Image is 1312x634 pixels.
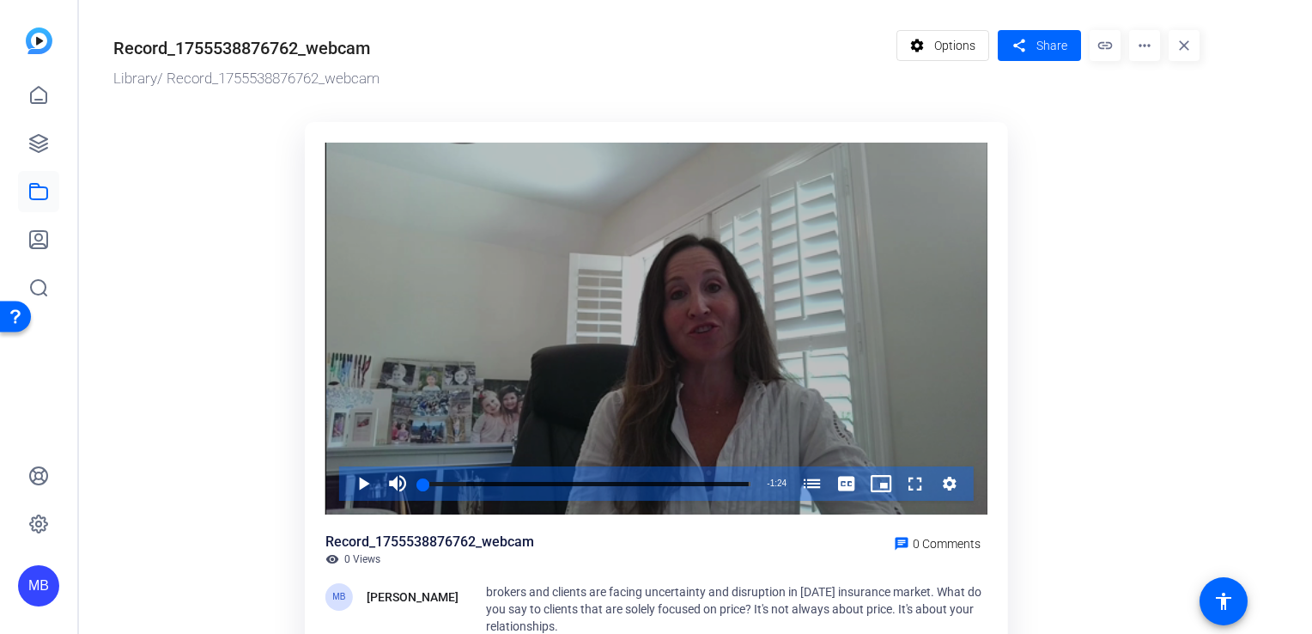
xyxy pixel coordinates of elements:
[1169,30,1200,61] mat-icon: close
[380,466,415,501] button: Mute
[1036,37,1067,55] span: Share
[1213,591,1234,612] mat-icon: accessibility
[325,583,353,611] div: MB
[934,29,975,62] span: Options
[367,587,459,607] div: [PERSON_NAME]
[896,30,990,61] button: Options
[795,466,829,501] button: Chapters
[325,143,987,515] div: Video Player
[26,27,52,54] img: blue-gradient.svg
[770,479,787,488] span: 1:24
[344,552,380,566] span: 0 Views
[325,532,534,552] div: Record_1755538876762_webcam
[486,585,981,633] span: brokers and clients are facing uncertainty and disruption in [DATE] insurance market. What do you...
[1090,30,1121,61] mat-icon: link
[767,479,769,488] span: -
[423,482,750,486] div: Progress Bar
[998,30,1081,61] button: Share
[913,537,981,551] span: 0 Comments
[113,35,370,61] div: Record_1755538876762_webcam
[325,552,339,566] mat-icon: visibility
[829,466,864,501] button: Captions
[894,536,909,552] mat-icon: chat
[18,565,59,607] div: MB
[907,29,928,62] mat-icon: settings
[898,466,932,501] button: Fullscreen
[113,70,157,87] a: Library
[864,466,898,501] button: Picture-in-Picture
[887,532,987,552] a: 0 Comments
[346,466,380,501] button: Play
[1129,30,1160,61] mat-icon: more_horiz
[1008,34,1030,58] mat-icon: share
[113,68,888,90] div: / Record_1755538876762_webcam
